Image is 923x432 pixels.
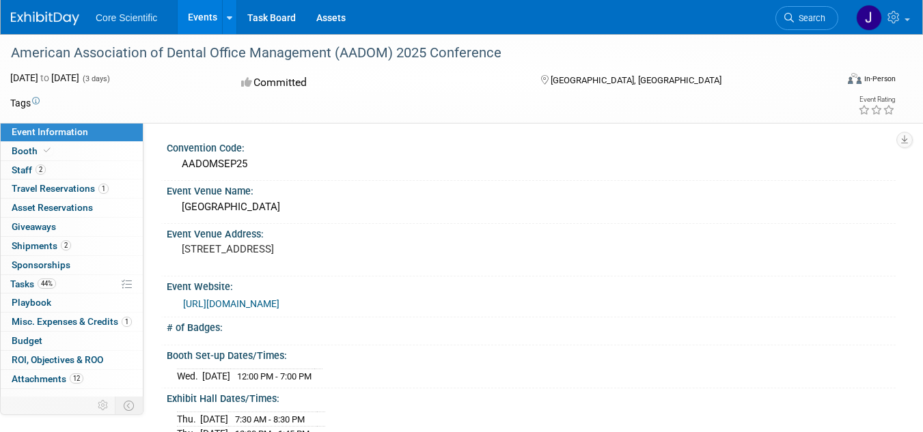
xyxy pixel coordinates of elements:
div: Exhibit Hall Dates/Times: [167,388,896,405]
span: Attachments [12,373,83,384]
td: [DATE] [200,412,228,427]
a: ROI, Objectives & ROO [1,351,143,369]
td: Personalize Event Tab Strip [92,397,115,414]
a: Misc. Expenses & Credits1 [1,313,143,331]
div: Event Website: [167,276,896,293]
i: Booth reservation complete [44,147,51,154]
td: Wed. [177,369,202,383]
td: [DATE] [202,369,230,383]
div: Committed [237,71,519,95]
span: to [38,72,51,83]
span: 2 [36,164,46,175]
a: Playbook [1,293,143,312]
span: [DATE] [DATE] [10,72,79,83]
span: Asset Reservations [12,202,93,213]
span: (3 days) [81,74,110,83]
span: 1 [122,317,132,327]
span: Giveaways [12,221,56,232]
span: Search [794,13,825,23]
span: more [9,392,31,403]
td: Tags [10,96,40,110]
a: Asset Reservations [1,199,143,217]
div: [GEOGRAPHIC_DATA] [177,197,885,218]
div: Event Venue Name: [167,181,896,198]
a: Giveaways [1,218,143,236]
span: Core Scientific [96,12,157,23]
span: Sponsorships [12,259,70,270]
pre: [STREET_ADDRESS] [182,243,456,255]
div: In-Person [864,74,896,84]
span: 12 [70,373,83,384]
div: Event Venue Address: [167,224,896,241]
span: Staff [12,164,46,175]
span: 2 [61,240,71,250]
span: Playbook [12,297,51,308]
span: Event Information [12,126,88,137]
div: Event Rating [858,96,895,103]
span: Booth [12,145,53,156]
a: Booth [1,142,143,160]
div: # of Badges: [167,317,896,334]
img: ExhibitDay [11,12,79,25]
span: Budget [12,335,42,346]
div: American Association of Dental Office Management (AADOM) 2025 Conference [6,41,821,66]
td: Thu. [177,412,200,427]
div: Convention Code: [167,138,896,155]
img: Jordan McCullough [856,5,882,31]
a: Tasks44% [1,275,143,293]
a: Staff2 [1,161,143,179]
span: Tasks [10,278,56,289]
span: [GEOGRAPHIC_DATA], [GEOGRAPHIC_DATA] [551,75,721,85]
a: Attachments12 [1,370,143,388]
td: Toggle Event Tabs [115,397,143,414]
a: more [1,389,143,407]
span: Travel Reservations [12,183,109,194]
span: 1 [98,184,109,194]
span: 7:30 AM - 8:30 PM [235,414,305,424]
img: Format-Inperson.png [848,73,862,84]
div: Booth Set-up Dates/Times: [167,345,896,362]
div: Event Format [765,71,896,91]
span: Misc. Expenses & Credits [12,316,132,327]
span: 12:00 PM - 7:00 PM [237,371,312,381]
a: [URL][DOMAIN_NAME] [183,298,279,309]
a: Shipments2 [1,237,143,255]
div: AADOMSEP25 [177,154,885,175]
a: Sponsorships [1,256,143,274]
a: Budget [1,332,143,350]
a: Search [775,6,838,30]
span: ROI, Objectives & ROO [12,354,103,365]
a: Event Information [1,123,143,141]
span: 44% [38,278,56,289]
a: Travel Reservations1 [1,179,143,198]
span: Shipments [12,240,71,251]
